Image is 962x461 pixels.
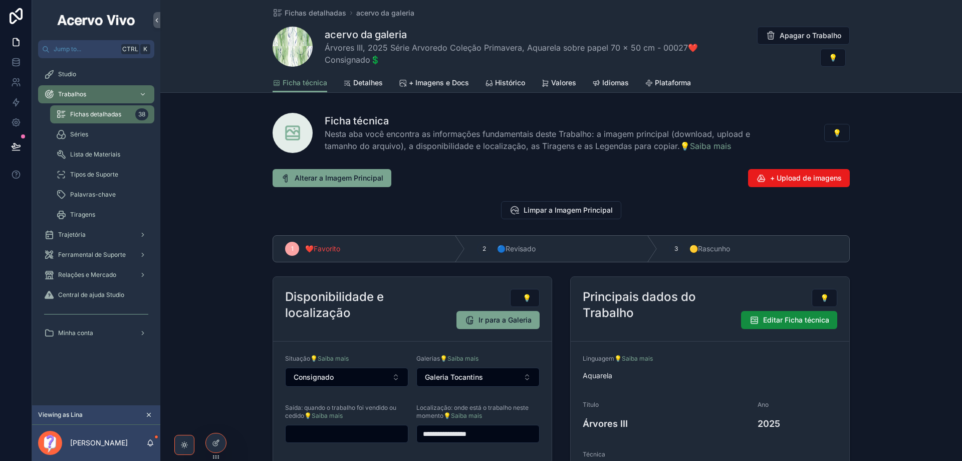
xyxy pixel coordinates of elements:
[50,166,154,184] a: Tipos de Suporte
[38,286,154,304] a: Central de ajuda Studio
[58,90,86,98] span: Trabalhos
[541,74,576,94] a: Valores
[524,205,613,215] span: Limpar a Imagem Principal
[440,355,478,362] a: 💡Saiba mais
[70,150,120,159] span: Lista de Materiais
[70,130,88,138] span: Séries
[325,114,775,128] h1: Ficha técnica
[343,74,383,94] a: Detalhes
[285,355,349,363] span: Situação
[294,372,334,382] span: Consignado
[416,404,540,420] span: Localização: onde está o trabalho neste momento
[748,169,850,187] button: + Upload de imagens
[58,291,124,299] span: Central de ajuda Studio
[763,315,829,325] span: Editar Ficha técnica
[295,173,383,183] span: Alterar a Imagem Principal
[50,186,154,204] a: Palavras-chave
[58,251,126,259] span: Ferramental de Suporte
[291,245,294,253] span: 1
[50,145,154,164] a: Lista de Materiais
[285,8,346,18] span: Fichas detalhadas
[583,401,599,409] span: Título
[310,355,349,362] a: 💡Saiba mais
[614,355,653,362] a: 💡Saiba mais
[50,125,154,143] a: Séries
[780,31,841,41] span: Apagar o Trabalho
[325,42,724,66] span: Árvores III, 2025 Série Arvoredo Coleção Primavera, Aquarela sobre papel 70 x 50 cm - 00027❤️Cons...
[497,244,536,254] span: 🔵Revisado
[121,44,139,54] span: Ctrl
[689,244,730,254] span: 🟡Rascunho
[583,450,605,458] span: Técnica
[58,271,116,279] span: Relações e Mercado
[824,124,850,142] button: 💡
[273,169,391,187] button: Alterar a Imagem Principal
[54,45,117,53] span: Jump to...
[38,411,83,419] span: Viewing as Lina
[70,171,118,179] span: Tipos de Suporte
[58,231,86,239] span: Trajetória
[273,8,346,18] a: Fichas detalhadas
[38,324,154,342] a: Minha conta
[38,266,154,284] a: Relações e Mercado
[456,311,540,329] button: Ir para a Galeria
[283,78,327,88] span: Ficha técnica
[416,355,478,363] span: Galerias
[655,78,691,88] span: Plataforma
[58,329,93,337] span: Minha conta
[50,105,154,123] a: Fichas detalhadas38
[353,78,383,88] span: Detalhes
[501,201,621,219] button: Limpar a Imagem Principal
[399,74,469,94] a: + Imagens e Docs
[285,404,408,420] span: Saída: quando o trabalho foi vendido ou cedido
[305,244,340,254] span: ❤️Favorito
[758,417,837,430] h4: 2025
[38,226,154,244] a: Trajetória
[70,110,121,118] span: Fichas detalhadas
[273,74,327,93] a: Ficha técnica
[820,49,846,67] button: 💡
[285,289,435,321] h2: Disponibilidade e localização
[38,40,154,58] button: Jump to...CtrlK
[38,65,154,83] a: Studio
[583,371,612,381] span: Aquarela
[425,372,483,382] span: Galeria Tocantins
[674,245,678,253] span: 3
[583,417,750,430] h4: Árvores III
[50,206,154,224] a: Tiragens
[285,368,408,387] button: Select Button
[483,245,486,253] span: 2
[829,53,837,63] span: 💡
[135,108,148,120] div: 38
[70,211,95,219] span: Tiragens
[325,28,724,42] h1: acervo da galeria
[510,289,540,307] button: 💡
[141,45,149,53] span: K
[70,191,116,199] span: Palavras-chave
[812,289,837,307] button: 💡
[56,12,137,28] img: App logo
[583,355,653,363] span: Linguagem
[680,141,731,151] a: 💡Saiba mais
[356,8,414,18] a: acervo da galeria
[551,78,576,88] span: Valores
[495,78,525,88] span: Histórico
[443,412,482,419] a: 💡Saiba mais
[325,128,775,152] span: Nesta aba você encontra as informações fundamentais deste Trabalho: a imagem principal (download,...
[485,74,525,94] a: Histórico
[523,293,531,303] span: 💡
[409,78,469,88] span: + Imagens e Docs
[820,293,829,303] span: 💡
[416,368,540,387] button: Select Button
[583,289,728,321] h2: Principais dados do Trabalho
[478,315,532,325] span: Ir para a Galeria
[70,438,128,448] p: [PERSON_NAME]
[304,412,343,419] a: 💡Saiba mais
[741,311,837,329] button: Editar Ficha técnica
[645,74,691,94] a: Plataforma
[58,70,76,78] span: Studio
[757,27,850,45] button: Apagar o Trabalho
[38,246,154,264] a: Ferramental de Suporte
[32,58,160,355] div: scrollable content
